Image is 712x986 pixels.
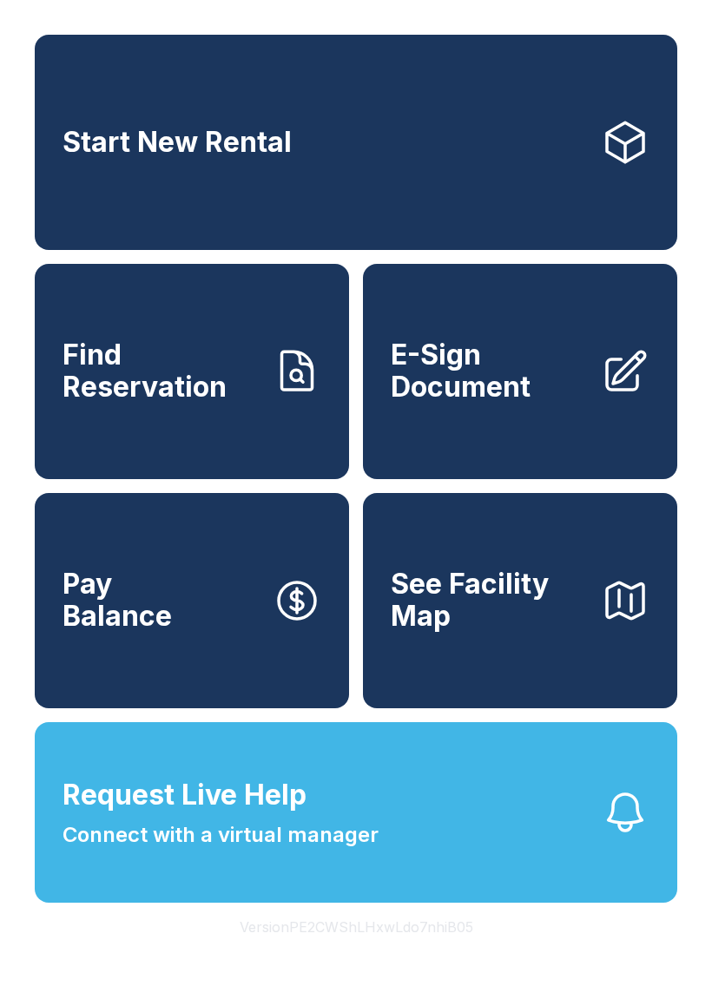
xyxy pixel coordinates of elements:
span: See Facility Map [391,569,587,632]
a: E-Sign Document [363,264,677,479]
a: PayBalance [35,493,349,708]
a: Find Reservation [35,264,349,479]
button: Request Live HelpConnect with a virtual manager [35,722,677,903]
span: Start New Rental [63,127,292,159]
span: Find Reservation [63,339,259,403]
span: Request Live Help [63,774,307,816]
span: Connect with a virtual manager [63,819,379,851]
span: Pay Balance [63,569,172,632]
a: Start New Rental [35,35,677,250]
button: See Facility Map [363,493,677,708]
button: VersionPE2CWShLHxwLdo7nhiB05 [226,903,487,951]
span: E-Sign Document [391,339,587,403]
